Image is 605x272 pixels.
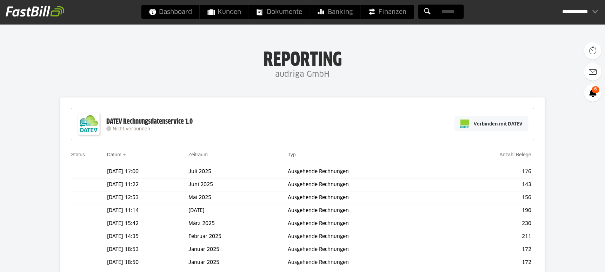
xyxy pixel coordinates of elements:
a: Dokumente [249,5,310,19]
a: 6 [584,84,601,102]
span: Nicht verbunden [113,127,150,131]
img: DATEV-Datenservice Logo [75,110,103,138]
td: [DATE] 18:50 [107,256,188,269]
td: [DATE] 11:14 [107,204,188,217]
span: Verbinden mit DATEV [474,120,523,127]
td: Februar 2025 [188,230,288,243]
td: Januar 2025 [188,256,288,269]
a: Status [71,152,85,157]
span: Dashboard [149,5,192,19]
span: Kunden [208,5,241,19]
td: Ausgehende Rechnungen [288,204,445,217]
div: DATEV Rechnungsdatenservice 1.0 [106,117,193,126]
td: Ausgehende Rechnungen [288,256,445,269]
td: 156 [445,191,534,204]
td: Ausgehende Rechnungen [288,165,445,178]
td: [DATE] 17:00 [107,165,188,178]
td: Januar 2025 [188,243,288,256]
a: Zeitraum [188,152,208,157]
img: pi-datev-logo-farbig-24.svg [460,120,469,128]
a: Finanzen [361,5,414,19]
td: 172 [445,243,534,256]
span: Banking [318,5,353,19]
a: Verbinden mit DATEV [454,116,528,131]
td: Ausgehende Rechnungen [288,191,445,204]
a: Anzahl Belege [499,152,531,157]
td: [DATE] 14:35 [107,230,188,243]
td: 176 [445,165,534,178]
td: Ausgehende Rechnungen [288,217,445,230]
td: Ausgehende Rechnungen [288,230,445,243]
td: [DATE] 15:42 [107,217,188,230]
a: Banking [310,5,360,19]
span: Dokumente [257,5,302,19]
a: Kunden [200,5,249,19]
h1: Reporting [70,49,535,68]
img: sort_desc.gif [123,154,127,156]
td: 143 [445,178,534,191]
td: [DATE] 11:22 [107,178,188,191]
td: 172 [445,256,534,269]
a: Typ [288,152,296,157]
td: Juni 2025 [188,178,288,191]
span: 6 [592,86,599,93]
td: 211 [445,230,534,243]
img: fastbill_logo_white.png [6,6,64,17]
td: [DATE] 18:53 [107,243,188,256]
a: Datum [107,152,121,157]
td: [DATE] 12:53 [107,191,188,204]
a: Dashboard [141,5,200,19]
td: 190 [445,204,534,217]
td: März 2025 [188,217,288,230]
td: Juli 2025 [188,165,288,178]
td: [DATE] [188,204,288,217]
td: Ausgehende Rechnungen [288,243,445,256]
span: Finanzen [368,5,406,19]
td: 230 [445,217,534,230]
iframe: Öffnet ein Widget, in dem Sie weitere Informationen finden [550,251,598,268]
td: Mai 2025 [188,191,288,204]
td: Ausgehende Rechnungen [288,178,445,191]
